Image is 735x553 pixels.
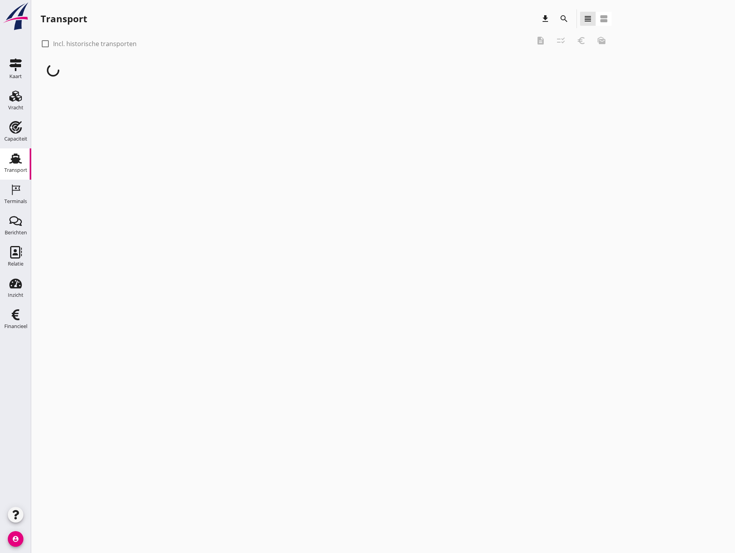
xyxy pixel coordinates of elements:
img: logo-small.a267ee39.svg [2,2,30,31]
label: Incl. historische transporten [53,40,137,48]
div: Vracht [8,105,23,110]
i: download [541,14,550,23]
div: Transport [4,168,27,173]
div: Relatie [8,261,23,266]
div: Inzicht [8,293,23,298]
i: view_agenda [599,14,609,23]
i: search [559,14,569,23]
div: Capaciteit [4,136,27,141]
i: account_circle [8,531,23,547]
div: Kaart [9,74,22,79]
div: Transport [41,12,87,25]
div: Terminals [4,199,27,204]
div: Berichten [5,230,27,235]
div: Financieel [4,324,27,329]
i: view_headline [583,14,593,23]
